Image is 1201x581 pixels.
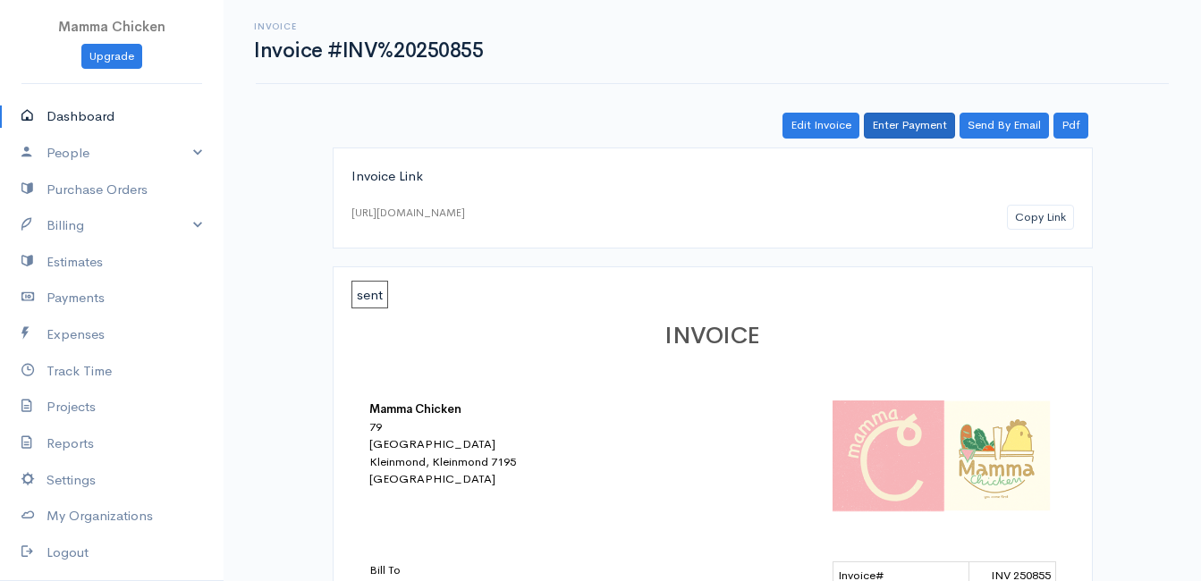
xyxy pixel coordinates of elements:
[254,21,483,31] h6: Invoice
[58,18,165,35] span: Mamma Chicken
[864,113,955,139] a: Enter Payment
[1053,113,1088,139] a: Pdf
[369,324,1056,349] h1: INVOICE
[782,113,859,139] a: Edit Invoice
[833,400,1056,511] img: logo-42320.png
[351,166,1074,187] div: Invoice Link
[369,401,461,417] b: Mamma Chicken
[369,561,682,579] p: Bill To
[369,418,682,488] div: 79 [GEOGRAPHIC_DATA] Kleinmond, Kleinmond 7195 [GEOGRAPHIC_DATA]
[254,39,483,62] h1: Invoice #INV%20250855
[351,281,388,308] span: sent
[351,205,465,221] div: [URL][DOMAIN_NAME]
[81,44,142,70] a: Upgrade
[960,113,1049,139] a: Send By Email
[1007,205,1074,231] button: Copy Link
